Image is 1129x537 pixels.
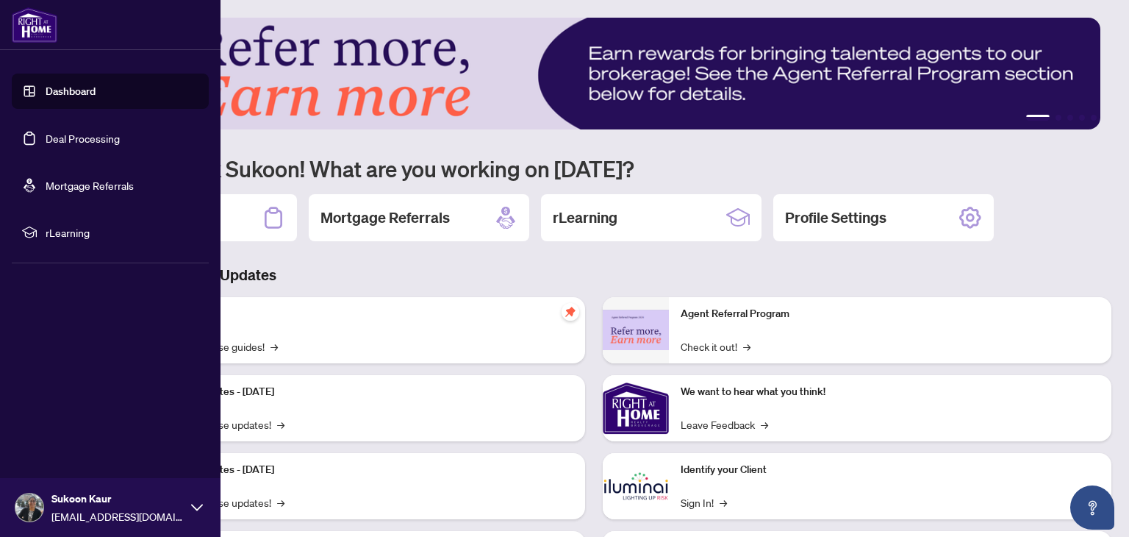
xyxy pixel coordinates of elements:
[154,384,573,400] p: Platform Updates - [DATE]
[785,207,886,228] h2: Profile Settings
[1091,115,1097,121] button: 5
[12,7,57,43] img: logo
[15,494,43,522] img: Profile Icon
[51,491,184,507] span: Sukoon Kaur
[603,375,669,441] img: We want to hear what you think!
[320,207,450,228] h2: Mortgage Referrals
[603,453,669,519] img: Identify your Client
[76,18,1100,129] img: Slide 0
[681,494,727,511] a: Sign In!→
[743,338,750,355] span: →
[603,310,669,350] img: Agent Referral Program
[681,462,1100,478] p: Identify your Client
[277,416,284,433] span: →
[761,416,768,433] span: →
[1070,486,1114,530] button: Open asap
[681,338,750,355] a: Check it out!→
[553,207,617,228] h2: rLearning
[154,306,573,322] p: Self-Help
[277,494,284,511] span: →
[1055,115,1061,121] button: 2
[1067,115,1073,121] button: 3
[562,303,579,321] span: pushpin
[46,132,120,145] a: Deal Processing
[154,462,573,478] p: Platform Updates - [DATE]
[51,508,184,524] span: [EMAIL_ADDRESS][DOMAIN_NAME]
[76,265,1111,285] h3: Brokerage & Industry Updates
[1079,115,1085,121] button: 4
[46,179,134,192] a: Mortgage Referrals
[46,85,96,98] a: Dashboard
[46,224,198,241] span: rLearning
[681,416,768,433] a: Leave Feedback→
[720,494,727,511] span: →
[681,306,1100,322] p: Agent Referral Program
[76,154,1111,182] h1: Welcome back Sukoon! What are you working on [DATE]?
[1026,115,1050,121] button: 1
[681,384,1100,400] p: We want to hear what you think!
[270,338,278,355] span: →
